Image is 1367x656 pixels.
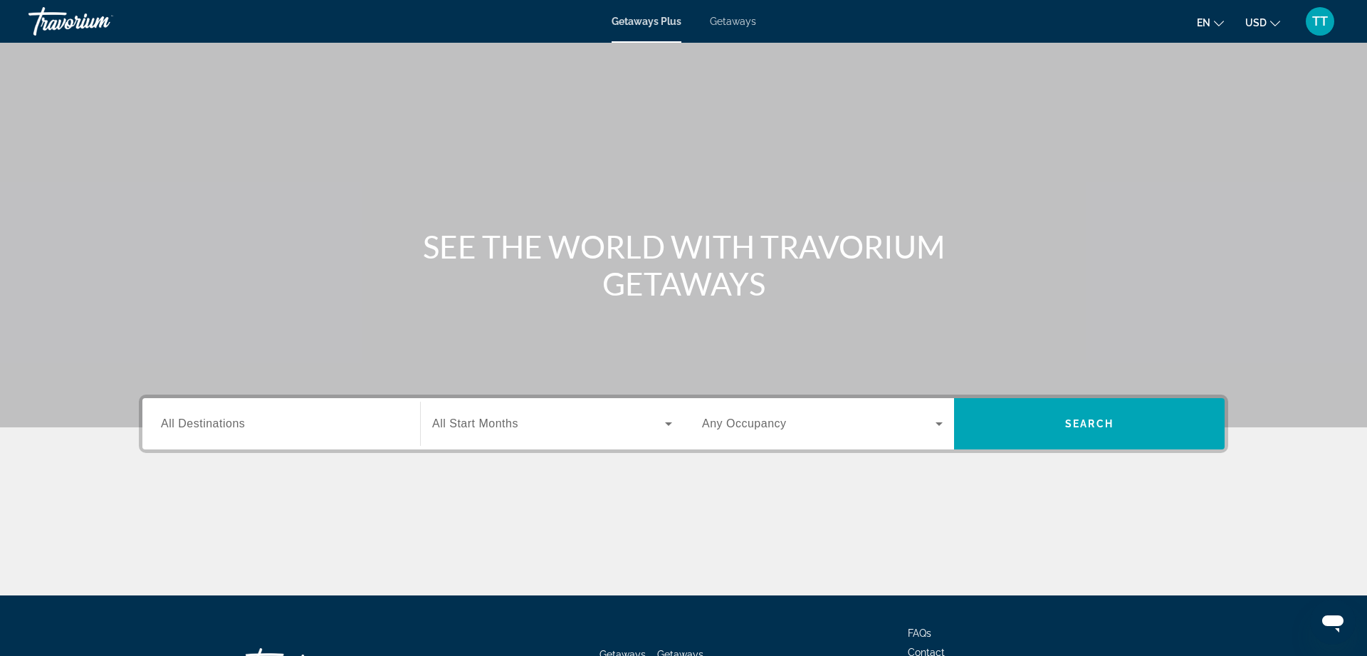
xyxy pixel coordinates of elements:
[1245,12,1280,33] button: Change currency
[161,417,245,429] span: All Destinations
[1065,418,1114,429] span: Search
[710,16,756,27] a: Getaways
[702,417,787,429] span: Any Occupancy
[908,628,931,639] a: FAQs
[1197,12,1224,33] button: Change language
[1310,599,1356,645] iframe: Bouton de lancement de la fenêtre de messagerie
[1197,17,1210,28] span: en
[954,398,1225,449] button: Search
[1301,6,1339,36] button: User Menu
[612,16,681,27] a: Getaways Plus
[1245,17,1267,28] span: USD
[1312,14,1328,28] span: TT
[28,3,171,40] a: Travorium
[417,228,950,302] h1: SEE THE WORLD WITH TRAVORIUM GETAWAYS
[142,398,1225,449] div: Search widget
[432,417,518,429] span: All Start Months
